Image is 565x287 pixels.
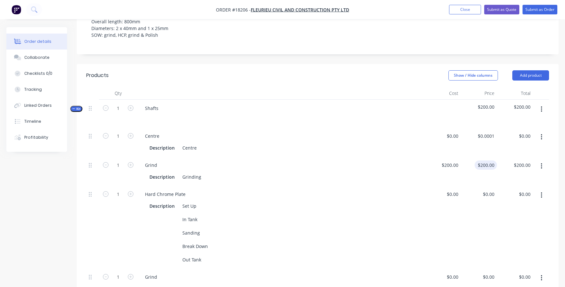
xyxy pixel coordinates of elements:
div: Grind [140,272,162,282]
div: Products [86,72,109,79]
a: Fleurieu Civil and Construction Pty Ltd [251,7,349,13]
button: Add product [512,70,549,81]
div: Checklists 0/0 [24,71,52,76]
div: Description [147,172,177,182]
div: Linked Orders [24,103,52,108]
button: Linked Orders [6,97,67,113]
span: Order #18206 - [216,7,251,13]
button: Collaborate [6,50,67,66]
div: Grind [140,160,162,170]
div: Centre [140,131,164,141]
span: Kit [72,106,80,111]
div: Shafts [140,104,164,113]
div: Centre [180,143,199,152]
img: Factory [11,5,21,14]
div: Tracking [24,87,42,92]
button: Show / Hide columns [448,70,498,81]
div: Description [147,201,177,211]
button: Order details [6,34,67,50]
div: Collaborate [24,55,50,60]
div: Set Up In Tank Sanding Break Down Out Tank [180,201,210,264]
div: Qty [99,87,137,100]
div: Timeline [24,119,41,124]
div: Hard Chrome Plate [140,190,191,199]
button: Submit as Quote [484,5,519,14]
div: Description [147,143,177,152]
div: Cost [425,87,461,100]
span: $200.00 [463,104,494,110]
button: Submit as Order [523,5,557,14]
div: Grinding [180,172,204,182]
button: Tracking [6,81,67,97]
button: Close [449,5,481,14]
button: Kit [70,106,82,112]
span: $200.00 [500,104,531,110]
button: Checklists 0/0 [6,66,67,81]
button: Profitability [6,129,67,145]
button: Timeline [6,113,67,129]
div: Total [497,87,533,100]
div: Price [461,87,497,100]
div: Order details [24,39,51,44]
div: Profitability [24,135,48,140]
